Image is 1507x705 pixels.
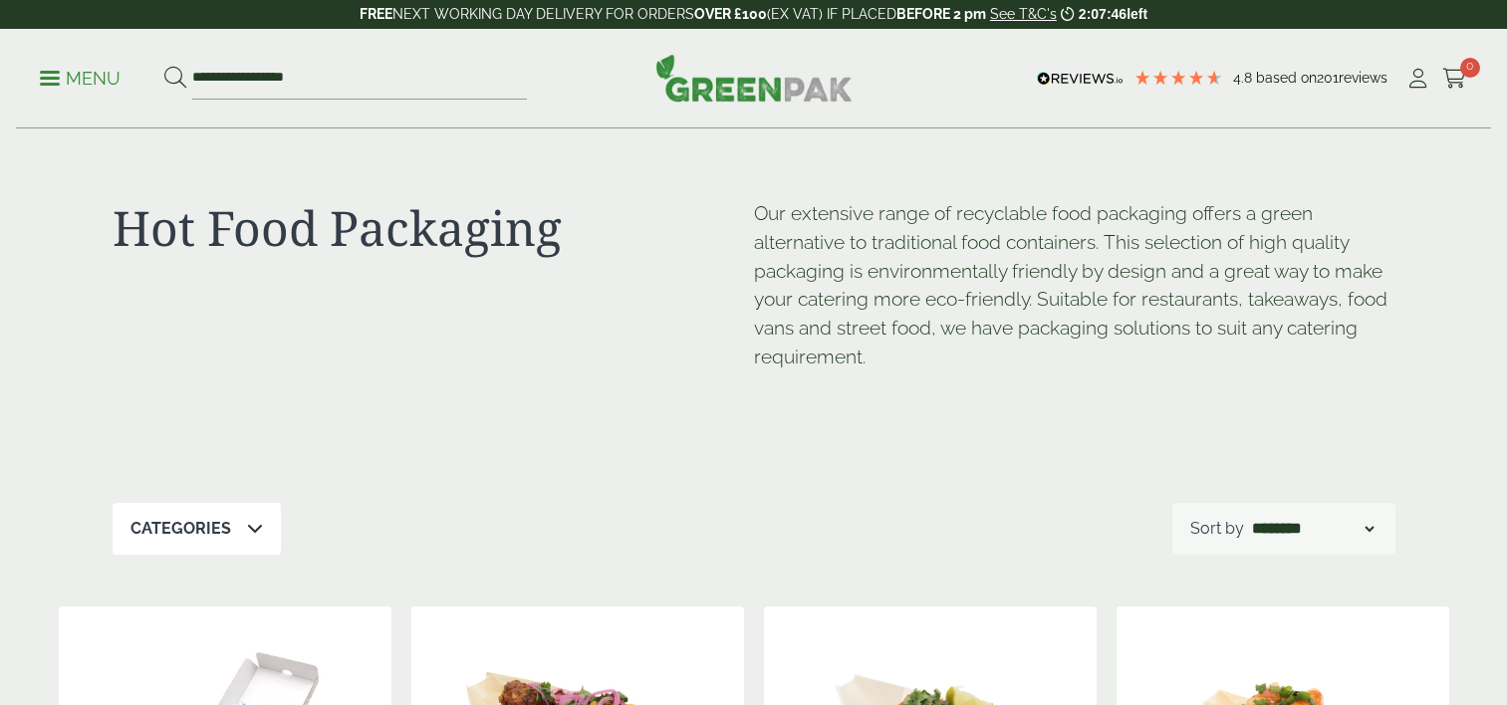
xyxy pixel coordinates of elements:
a: See T&C's [990,6,1057,22]
strong: BEFORE 2 pm [896,6,986,22]
span: left [1127,6,1147,22]
img: REVIEWS.io [1037,72,1124,86]
span: Based on [1256,70,1317,86]
p: Our extensive range of recyclable food packaging offers a green alternative to traditional food c... [754,199,1395,371]
span: 201 [1317,70,1339,86]
i: My Account [1405,69,1430,89]
span: 2:07:46 [1079,6,1127,22]
h1: Hot Food Packaging [113,199,754,257]
strong: FREE [360,6,392,22]
a: 0 [1442,64,1467,94]
p: Menu [40,67,121,91]
strong: OVER £100 [694,6,767,22]
span: 4.8 [1233,70,1256,86]
p: [URL][DOMAIN_NAME] [754,389,756,391]
p: Sort by [1190,517,1244,541]
p: Categories [130,517,231,541]
div: 4.79 Stars [1133,69,1223,87]
select: Shop order [1248,517,1378,541]
a: Menu [40,67,121,87]
img: GreenPak Supplies [655,54,853,102]
i: Cart [1442,69,1467,89]
span: reviews [1339,70,1387,86]
span: 0 [1460,58,1480,78]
